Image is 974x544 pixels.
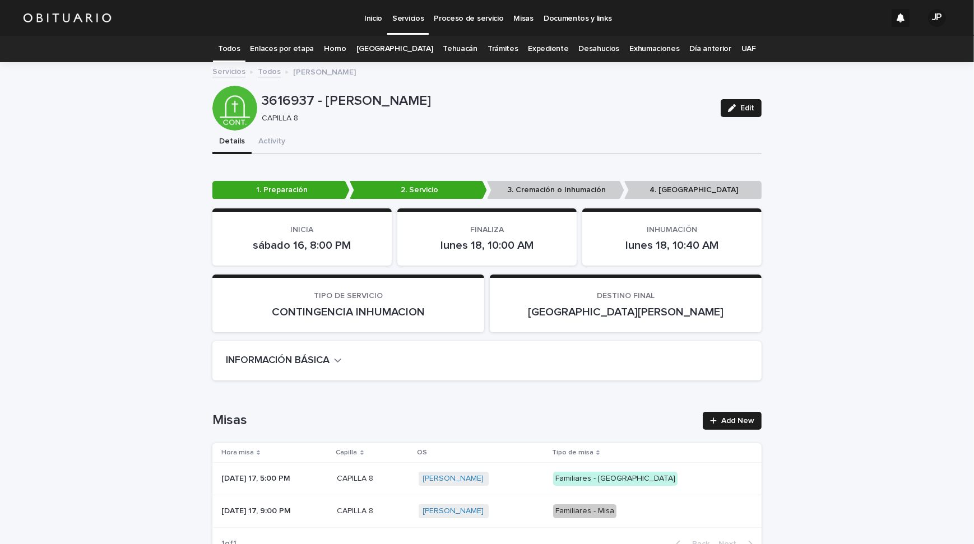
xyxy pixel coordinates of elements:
[22,7,112,29] img: HUM7g2VNRLqGMmR9WVqf
[928,9,946,27] div: JP
[597,292,655,300] span: DESTINO FINAL
[350,181,487,199] p: 2. Servicio
[221,447,254,459] p: Hora misa
[411,239,563,252] p: lunes 18, 10:00 AM
[741,36,756,62] a: UAF
[258,64,281,77] a: Todos
[443,36,477,62] a: Tehuacán
[703,412,762,430] a: Add New
[578,36,619,62] a: Desahucios
[528,36,568,62] a: Expediente
[212,131,252,154] button: Details
[212,495,762,527] tr: [DATE] 17, 9:00 PM[DATE] 17, 9:00 PM CAPILLA 8CAPILLA 8 [PERSON_NAME] Familiares - Misa
[226,355,330,367] h2: INFORMACIÓN BÁSICA
[487,181,624,199] p: 3. Cremación o Inhumación
[470,226,504,234] span: FINALIZA
[423,474,484,483] a: [PERSON_NAME]
[690,36,731,62] a: Día anterior
[721,417,754,425] span: Add New
[212,412,696,429] h1: Misas
[503,305,748,319] p: [GEOGRAPHIC_DATA][PERSON_NAME]
[262,93,712,109] p: 3616937 - [PERSON_NAME]
[314,292,383,300] span: TIPO DE SERVICIO
[418,447,428,459] p: OS
[624,181,762,199] p: 4. [GEOGRAPHIC_DATA]
[218,36,240,62] a: Todos
[423,506,484,516] a: [PERSON_NAME]
[337,504,376,516] p: CAPILLA 8
[337,472,376,483] p: CAPILLA 8
[488,36,518,62] a: Trámites
[740,104,754,112] span: Edit
[212,181,350,199] p: 1. Preparación
[252,131,292,154] button: Activity
[226,355,342,367] button: INFORMACIÓN BÁSICA
[226,305,471,319] p: CONTINGENCIA INHUMACION
[553,472,678,486] div: Familiares - [GEOGRAPHIC_DATA]
[647,226,697,234] span: INHUMACIÓN
[221,504,293,516] p: [DATE] 17, 9:00 PM
[226,239,378,252] p: sábado 16, 8:00 PM
[293,65,356,77] p: [PERSON_NAME]
[221,472,293,483] p: [DATE] 17, 5:00 PM
[596,239,748,252] p: lunes 18, 10:40 AM
[336,447,358,459] p: Capilla
[356,36,433,62] a: [GEOGRAPHIC_DATA]
[291,226,314,234] span: INICIA
[251,36,314,62] a: Enlaces por etapa
[212,463,762,495] tr: [DATE] 17, 5:00 PM[DATE] 17, 5:00 PM CAPILLA 8CAPILLA 8 [PERSON_NAME] Familiares - [GEOGRAPHIC_DATA]
[212,64,245,77] a: Servicios
[553,504,616,518] div: Familiares - Misa
[629,36,679,62] a: Exhumaciones
[721,99,762,117] button: Edit
[262,114,707,123] p: CAPILLA 8
[552,447,593,459] p: Tipo de misa
[324,36,346,62] a: Horno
